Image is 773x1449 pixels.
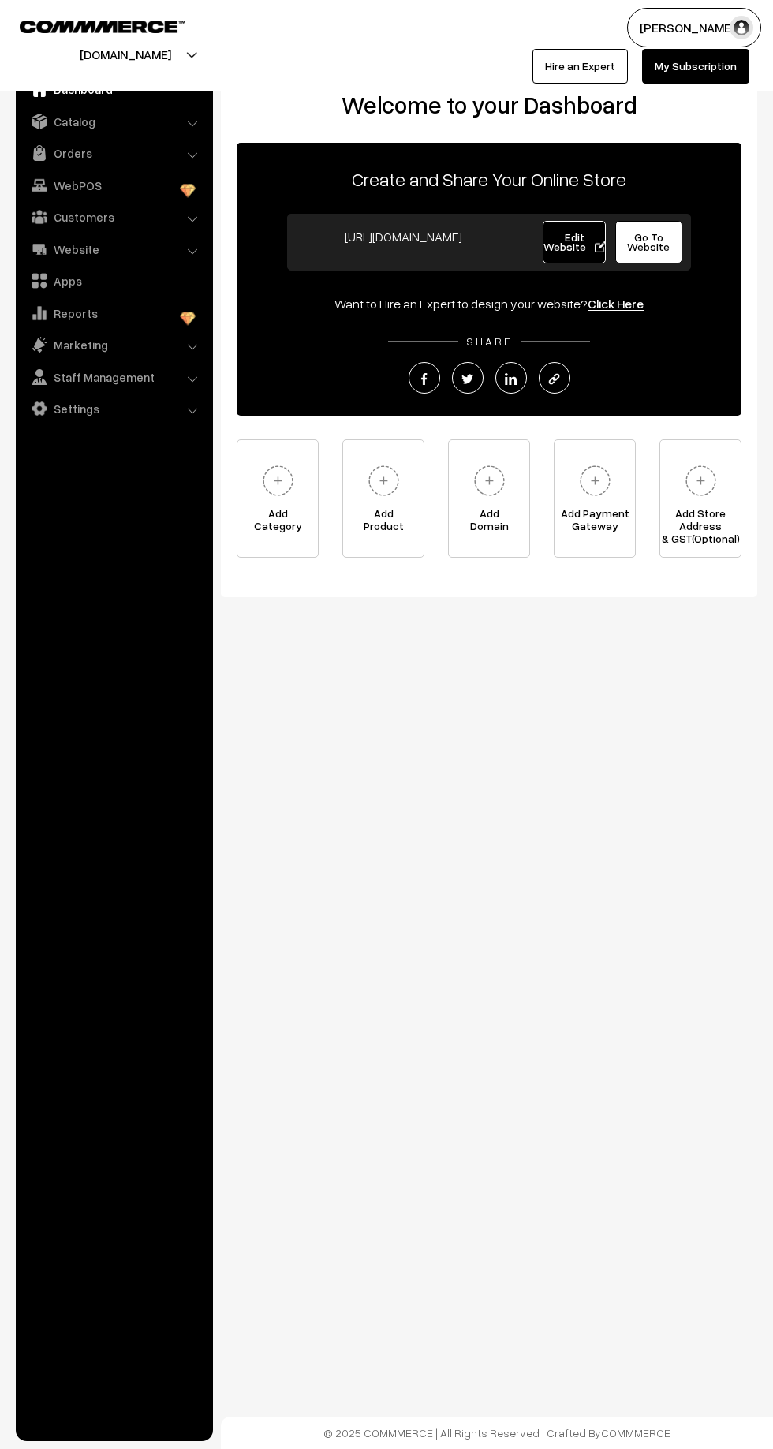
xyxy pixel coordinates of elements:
a: COMMMERCE [20,16,158,35]
img: user [730,16,753,39]
a: Go To Website [615,221,682,263]
h2: Welcome to your Dashboard [237,91,741,119]
img: plus.svg [468,459,511,502]
a: WebPOS [20,171,207,200]
span: Add Category [237,507,318,539]
a: Catalog [20,107,207,136]
a: COMMMERCE [601,1426,670,1440]
span: Add Domain [449,507,529,539]
span: Add Payment Gateway [555,507,635,539]
span: Go To Website [627,230,670,253]
a: AddProduct [342,439,424,558]
span: SHARE [458,334,521,348]
a: Reports [20,299,207,327]
a: Apps [20,267,207,295]
a: Customers [20,203,207,231]
a: Add Store Address& GST(Optional) [659,439,741,558]
div: Want to Hire an Expert to design your website? [237,294,741,313]
a: Orders [20,139,207,167]
a: Marketing [20,331,207,359]
img: plus.svg [256,459,300,502]
a: Add PaymentGateway [554,439,636,558]
span: Edit Website [543,230,606,253]
span: Add Product [343,507,424,539]
img: plus.svg [362,459,405,502]
button: [DOMAIN_NAME] [24,35,226,74]
footer: © 2025 COMMMERCE | All Rights Reserved | Crafted By [221,1417,773,1449]
a: Website [20,235,207,263]
a: AddCategory [237,439,319,558]
a: Edit Website [543,221,606,263]
a: Hire an Expert [532,49,628,84]
span: Add Store Address & GST(Optional) [660,507,741,539]
a: Staff Management [20,363,207,391]
img: COMMMERCE [20,21,185,32]
img: plus.svg [573,459,617,502]
a: Click Here [588,296,644,312]
p: Create and Share Your Online Store [237,165,741,193]
a: My Subscription [642,49,749,84]
img: plus.svg [679,459,723,502]
button: [PERSON_NAME] [627,8,761,47]
a: AddDomain [448,439,530,558]
a: Settings [20,394,207,423]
